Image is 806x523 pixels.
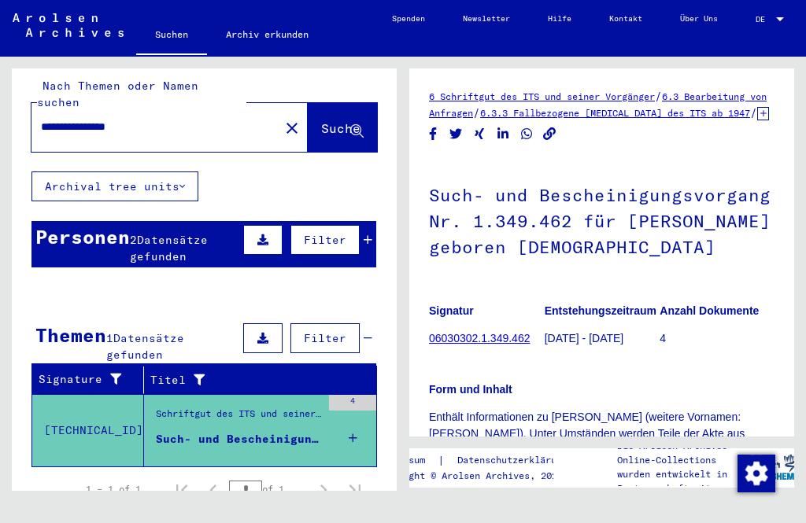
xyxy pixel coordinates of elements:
[339,473,371,505] button: Last page
[166,473,198,505] button: First page
[375,452,586,469] div: |
[756,15,773,24] span: DE
[738,455,775,492] img: Zustimmung ändern
[31,171,198,201] button: Archival tree units
[150,367,361,392] div: Titel
[290,323,360,353] button: Filter
[290,225,360,255] button: Filter
[308,103,377,152] button: Suche
[473,105,480,120] span: /
[429,383,512,396] b: Form und Inhalt
[156,407,321,429] div: Schriftgut des ITS und seiner Vorgänger > Bearbeitung von Anfragen > Fallbezogene [MEDICAL_DATA] ...
[86,482,141,496] div: 1 – 1 of 1
[737,454,775,492] div: Zustimmung ändern
[445,452,586,469] a: Datenschutzerklärung
[283,119,301,138] mat-icon: close
[39,367,147,392] div: Signature
[617,467,746,495] p: wurden entwickelt in Partnerschaft mit
[545,330,660,347] p: [DATE] - [DATE]
[660,304,759,317] b: Anzahl Dokumente
[429,409,775,475] p: Enthält Informationen zu [PERSON_NAME] (weitere Vornamen: [PERSON_NAME]). Unter Umständen werden ...
[308,473,339,505] button: Next page
[136,16,207,57] a: Suchen
[655,89,662,103] span: /
[617,439,746,467] p: Die Arolsen Archives Online-Collections
[13,13,124,37] img: Arolsen_neg.svg
[429,332,530,344] a: 06030302.1.349.462
[198,473,229,505] button: Previous page
[429,90,655,102] a: 6 Schriftgut des ITS und seiner Vorgänger
[429,304,474,317] b: Signatur
[229,481,308,496] div: of 1
[150,372,346,389] div: Titel
[276,112,308,143] button: Clear
[39,371,131,388] div: Signature
[156,431,321,447] div: Such- und Bescheinigungsvorgang Nr. 1.349.462 für [PERSON_NAME] geboren [DEMOGRAPHIC_DATA]
[480,107,750,119] a: 6.3.3 Fallbezogene [MEDICAL_DATA] des ITS ab 1947
[545,304,656,317] b: Entstehungszeitraum
[660,330,775,347] p: 4
[471,124,488,144] button: Share on Xing
[304,331,346,345] span: Filter
[429,159,775,280] h1: Such- und Bescheinigungsvorgang Nr. 1.349.462 für [PERSON_NAME] geboren [DEMOGRAPHIC_DATA]
[448,124,464,144] button: Share on Twitter
[375,469,586,483] p: Copyright © Arolsen Archives, 2021
[542,124,558,144] button: Copy link
[321,120,360,136] span: Suche
[304,233,346,247] span: Filter
[37,79,198,109] mat-label: Nach Themen oder Namen suchen
[750,105,757,120] span: /
[519,124,535,144] button: Share on WhatsApp
[130,233,208,263] span: Datensätze gefunden
[130,233,137,247] span: 2
[495,124,512,144] button: Share on LinkedIn
[425,124,442,144] button: Share on Facebook
[35,223,130,251] div: Personen
[207,16,327,53] a: Archiv erkunden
